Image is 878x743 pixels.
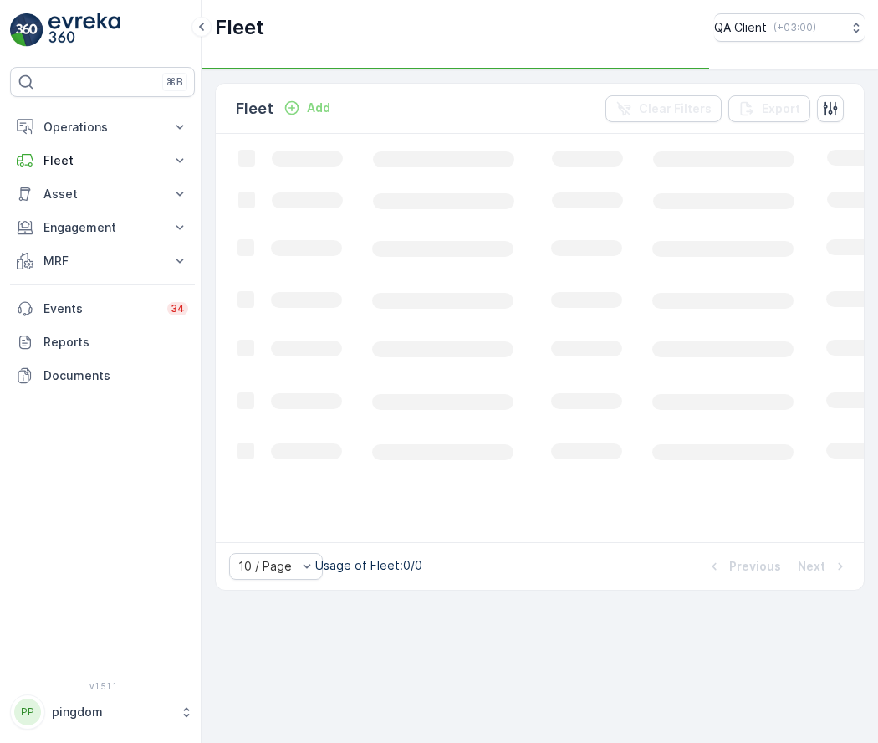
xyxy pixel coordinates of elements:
[10,292,195,325] a: Events34
[10,694,195,730] button: PPpingdom
[10,13,43,47] img: logo
[10,211,195,244] button: Engagement
[307,100,330,116] p: Add
[796,556,850,576] button: Next
[236,97,273,120] p: Fleet
[10,681,195,691] span: v 1.51.1
[43,300,157,317] p: Events
[52,704,171,720] p: pingdom
[43,253,161,269] p: MRF
[215,14,264,41] p: Fleet
[10,244,195,278] button: MRF
[171,302,185,315] p: 34
[43,119,161,136] p: Operations
[639,100,712,117] p: Clear Filters
[43,186,161,202] p: Asset
[43,219,161,236] p: Engagement
[729,558,781,575] p: Previous
[48,13,120,47] img: logo_light-DOdMpM7g.png
[43,334,188,351] p: Reports
[728,95,810,122] button: Export
[704,556,783,576] button: Previous
[277,98,337,118] button: Add
[773,21,816,34] p: ( +03:00 )
[14,699,41,725] div: PP
[762,100,800,117] p: Export
[798,558,825,575] p: Next
[10,177,195,211] button: Asset
[315,557,422,574] p: Usage of Fleet : 0/0
[10,325,195,359] a: Reports
[10,110,195,144] button: Operations
[166,75,183,89] p: ⌘B
[43,367,188,384] p: Documents
[714,19,767,36] p: QA Client
[10,144,195,177] button: Fleet
[714,13,865,42] button: QA Client(+03:00)
[10,359,195,392] a: Documents
[605,95,722,122] button: Clear Filters
[43,152,161,169] p: Fleet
